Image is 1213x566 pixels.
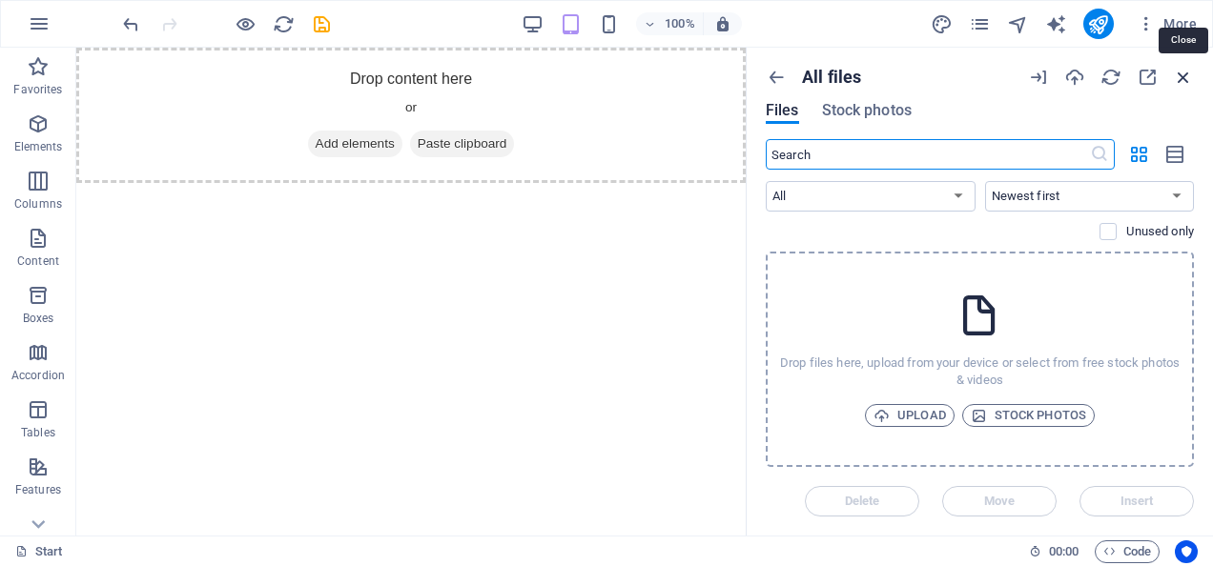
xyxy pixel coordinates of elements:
[962,404,1095,427] button: Stock photos
[1126,223,1194,240] p: Displays only files that are not in use on the website. Files added during this session can still...
[822,99,912,122] span: Stock photos
[273,13,295,35] i: Reload page
[1100,67,1121,88] i: Reload
[1137,67,1158,88] i: Maximize
[1029,540,1079,563] h6: Session time
[971,404,1086,427] span: Stock photos
[969,12,992,35] button: pages
[13,82,62,97] p: Favorites
[1007,13,1029,35] i: Navigator
[23,311,54,326] p: Boxes
[665,12,695,35] h6: 100%
[1007,12,1030,35] button: navigator
[1129,9,1204,39] button: More
[310,12,333,35] button: save
[777,354,1182,389] p: Drop files here, upload from your device or select from free stock photos & videos
[17,253,59,269] p: Content
[1175,540,1198,563] button: Usercentrics
[1137,14,1197,33] span: More
[21,425,55,440] p: Tables
[272,12,295,35] button: reload
[766,139,1090,170] input: Search
[119,12,142,35] button: undo
[1062,544,1065,558] span: :
[766,99,799,122] span: Files
[766,67,787,88] i: Show all folders
[931,12,954,35] button: design
[1087,13,1109,35] i: Publish
[11,368,65,383] p: Accordion
[1064,67,1085,88] i: Upload
[311,13,333,35] i: Save (Ctrl+S)
[232,83,326,110] span: Add elements
[969,13,991,35] i: Pages (Ctrl+Alt+S)
[874,404,946,427] span: Upload
[1083,9,1114,39] button: publish
[14,139,63,154] p: Elements
[15,482,61,497] p: Features
[1095,540,1160,563] button: Code
[1028,67,1049,88] i: URL import
[120,13,142,35] i: Undo: Delete elements (Ctrl+Z)
[802,67,861,88] p: All files
[14,196,62,212] p: Columns
[865,404,955,427] button: Upload
[1049,540,1079,563] span: 00 00
[1045,13,1067,35] i: AI Writer
[15,540,63,563] a: Start
[636,12,704,35] button: 100%
[1103,540,1151,563] span: Code
[334,83,439,110] span: Paste clipboard
[1045,12,1068,35] button: text_generator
